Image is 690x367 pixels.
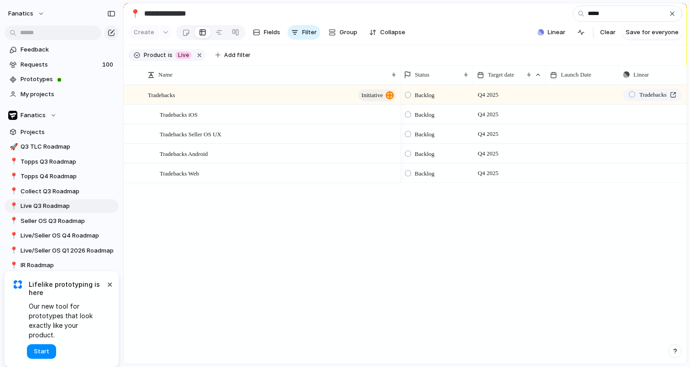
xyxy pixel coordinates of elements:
button: Group [324,25,362,40]
span: Tradebacks Seller OS UX [160,129,221,139]
span: Group [340,28,357,37]
div: 💫Analytics Team [5,274,119,287]
span: Seller OS Q3 Roadmap [21,217,115,226]
a: My projects [5,88,119,101]
span: 100 [102,60,115,69]
a: Tradebacks [623,89,682,101]
div: 📍 [10,171,16,182]
div: 📍 [10,186,16,196]
span: Q3 TLC Roadmap [21,142,115,151]
div: 📍 [10,156,16,167]
span: Tradebacks [639,90,666,99]
span: Start [34,347,49,356]
span: Tradebacks Web [160,168,199,178]
button: Filter [287,25,320,40]
a: Feedback [5,43,119,57]
button: is [166,50,174,60]
button: 📍 [8,202,17,211]
span: Launch Date [561,70,591,79]
div: 📍 [130,7,140,20]
div: 🚀 [10,142,16,152]
a: 📍Live/Seller OS Q4 Roadmap [5,229,119,243]
span: Live/Seller OS Q4 Roadmap [21,231,115,240]
span: Prototypes [21,75,115,84]
span: Backlog [415,150,434,159]
button: Dismiss [104,279,115,289]
div: 📍 [10,260,16,271]
span: Live Q3 Roadmap [21,202,115,211]
button: Linear [534,26,569,39]
span: Clear [600,28,616,37]
span: Q4 2025 [476,148,501,159]
span: Filter [302,28,317,37]
div: 📍 [10,245,16,256]
span: Lifelike prototyping is here [29,280,105,297]
span: Save for everyone [626,28,679,37]
button: 📍 [8,187,17,196]
a: 📍Live Q3 Roadmap [5,199,119,213]
button: initiative [358,89,396,101]
span: Status [415,70,429,79]
span: Tradebacks [148,89,175,100]
span: Tradebacks iOS [160,109,198,119]
span: Target date [488,70,514,79]
button: 📍 [8,157,17,166]
span: Backlog [415,91,434,100]
span: Collapse [380,28,405,37]
button: Start [27,344,56,359]
span: Live/Seller OS Q1 2026 Roadmap [21,246,115,255]
span: is [168,51,172,59]
button: fanatics [4,6,49,21]
a: Projects [5,125,119,139]
span: My projects [21,90,115,99]
button: Fields [249,25,284,40]
button: Fanatics [5,109,119,122]
button: 🚀 [8,142,17,151]
button: 📍 [8,217,17,226]
span: Feedback [21,45,115,54]
a: 📍Live/Seller OS Q1 2026 Roadmap [5,244,119,258]
span: Tradebacks Android [160,148,208,159]
a: 📍Topps Q4 Roadmap [5,170,119,183]
span: Collect Q3 Roadmap [21,187,115,196]
button: 📍 [8,231,17,240]
button: Live [173,50,193,60]
span: Fanatics [21,111,46,120]
span: IR Roadmap [21,261,115,270]
span: Our new tool for prototypes that look exactly like your product. [29,301,105,340]
span: Fields [264,28,280,37]
span: Live [178,51,189,59]
span: Q4 2025 [476,109,501,120]
span: Topps Q3 Roadmap [21,157,115,166]
span: Q4 2025 [476,129,501,140]
span: Backlog [415,130,434,139]
div: 📍 [10,231,16,241]
div: 🚀Q3 TLC Roadmap [5,140,119,154]
span: Product [144,51,166,59]
span: initiative [361,89,383,102]
span: Projects [21,128,115,137]
span: Add filter [224,51,251,59]
span: fanatics [8,9,33,18]
span: Backlog [415,110,434,119]
span: Requests [21,60,99,69]
a: Requests100 [5,58,119,72]
a: 📍IR Roadmap [5,258,119,272]
button: 📍 [8,261,17,270]
a: 📍Collect Q3 Roadmap [5,185,119,198]
button: Add filter [210,49,256,62]
button: 📍 [8,246,17,255]
a: Prototypes [5,72,119,86]
a: 📍Topps Q3 Roadmap [5,155,119,169]
button: 📍 [8,172,17,181]
span: Backlog [415,169,434,178]
span: Linear [548,28,565,37]
div: 📍 [10,216,16,226]
a: 📍Seller OS Q3 Roadmap [5,214,119,228]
